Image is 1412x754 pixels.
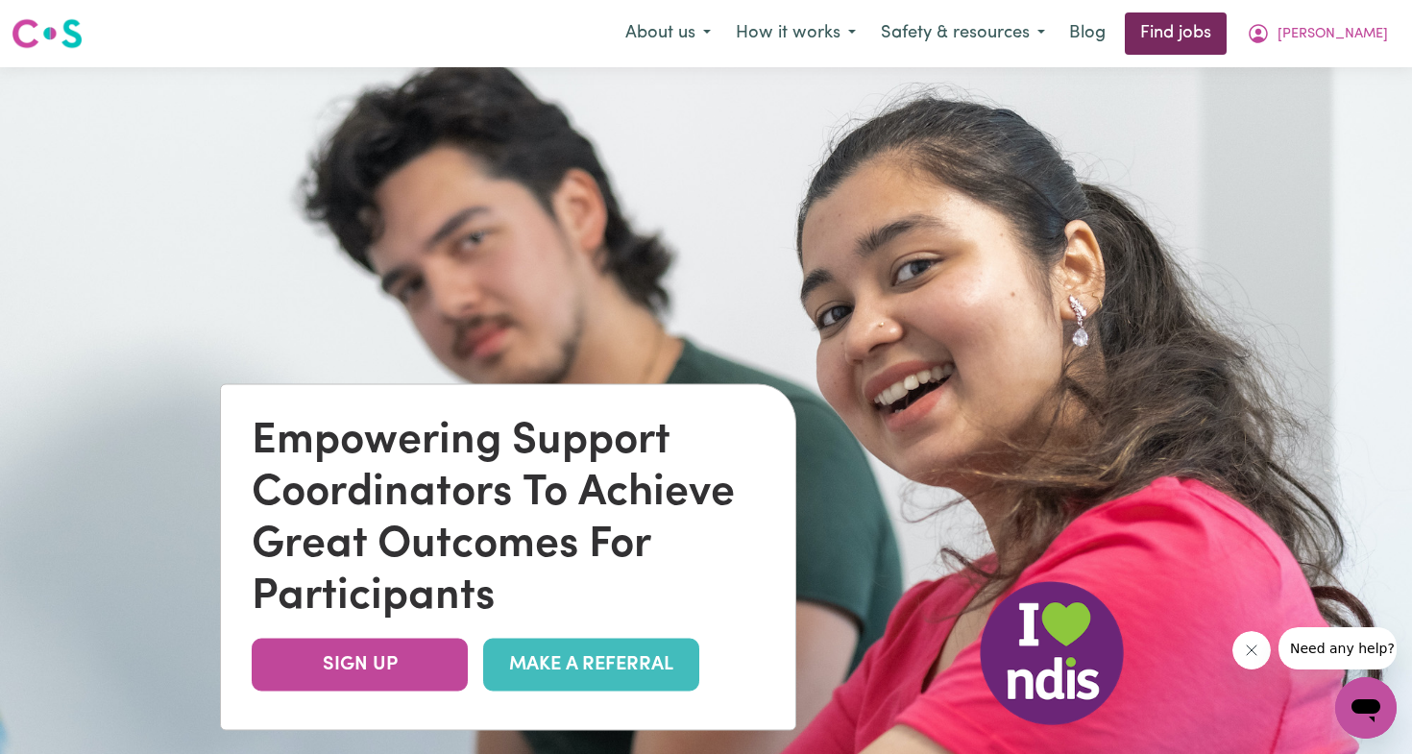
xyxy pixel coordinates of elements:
[1234,13,1400,54] button: My Account
[1232,631,1271,669] iframe: Close message
[980,581,1124,725] img: NDIS Logo
[252,416,765,623] div: Empowering Support Coordinators To Achieve Great Outcomes For Participants
[483,639,699,692] a: MAKE A REFERRAL
[252,639,468,692] a: SIGN UP
[12,16,83,51] img: Careseekers logo
[613,13,723,54] button: About us
[1278,627,1397,669] iframe: Message from company
[1278,24,1388,45] span: [PERSON_NAME]
[1335,677,1397,739] iframe: Button to launch messaging window
[723,13,868,54] button: How it works
[12,12,83,56] a: Careseekers logo
[1058,12,1117,55] a: Blog
[1125,12,1227,55] a: Find jobs
[868,13,1058,54] button: Safety & resources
